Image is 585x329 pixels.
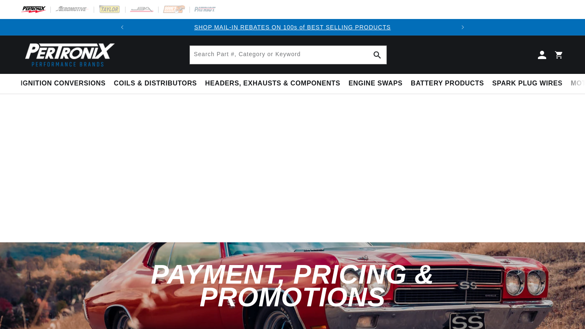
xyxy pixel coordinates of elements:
[21,79,106,88] span: Ignition Conversions
[114,79,197,88] span: Coils & Distributors
[110,74,201,93] summary: Coils & Distributors
[201,74,344,93] summary: Headers, Exhausts & Components
[492,79,562,88] span: Spark Plug Wires
[488,74,566,93] summary: Spark Plug Wires
[21,74,110,93] summary: Ignition Conversions
[407,74,488,93] summary: Battery Products
[151,259,434,312] span: Payment, Pricing & Promotions
[114,19,130,36] button: Translation missing: en.sections.announcements.previous_announcement
[205,79,340,88] span: Headers, Exhausts & Components
[344,74,407,93] summary: Engine Swaps
[348,79,403,88] span: Engine Swaps
[411,79,484,88] span: Battery Products
[455,19,471,36] button: Translation missing: en.sections.announcements.next_announcement
[21,40,116,69] img: Pertronix
[194,24,391,31] a: SHOP MAIL-IN REBATES ON 100s of BEST SELLING PRODUCTS
[130,23,455,32] div: 1 of 2
[130,23,455,32] div: Announcement
[368,46,386,64] button: Search Part #, Category or Keyword
[190,46,386,64] input: Search Part #, Category or Keyword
